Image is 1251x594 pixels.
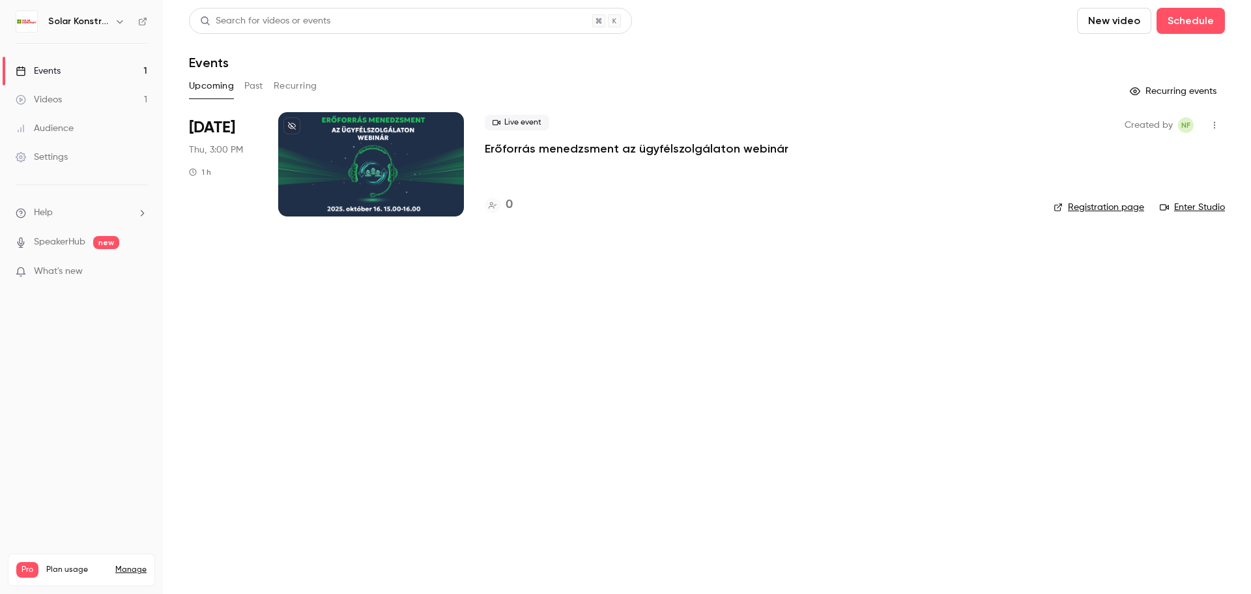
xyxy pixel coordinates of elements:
[189,55,229,70] h1: Events
[1077,8,1151,34] button: New video
[16,11,37,32] img: Solar Konstrukt Kft.
[34,265,83,278] span: What's new
[1124,81,1225,102] button: Recurring events
[16,151,68,164] div: Settings
[46,565,108,575] span: Plan usage
[189,167,211,177] div: 1 h
[485,196,513,214] a: 0
[115,565,147,575] a: Manage
[485,115,549,130] span: Live event
[16,65,61,78] div: Events
[1125,117,1173,133] span: Created by
[1181,117,1190,133] span: NF
[132,266,147,278] iframe: Noticeable Trigger
[1160,201,1225,214] a: Enter Studio
[16,206,147,220] li: help-dropdown-opener
[93,236,119,249] span: new
[189,143,243,156] span: Thu, 3:00 PM
[1157,8,1225,34] button: Schedule
[16,122,74,135] div: Audience
[189,117,235,138] span: [DATE]
[244,76,263,97] button: Past
[200,14,330,28] div: Search for videos or events
[34,206,53,220] span: Help
[506,196,513,214] h4: 0
[1178,117,1194,133] span: Nóra Faragó
[189,112,257,216] div: Oct 16 Thu, 3:00 PM (Europe/Budapest)
[485,141,788,156] a: Erőforrás menedzsment az ügyfélszolgálaton webinár
[1054,201,1144,214] a: Registration page
[189,76,234,97] button: Upcoming
[16,93,62,106] div: Videos
[34,235,85,249] a: SpeakerHub
[48,15,109,28] h6: Solar Konstrukt Kft.
[274,76,317,97] button: Recurring
[16,562,38,578] span: Pro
